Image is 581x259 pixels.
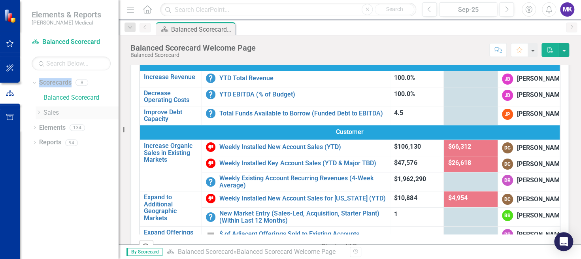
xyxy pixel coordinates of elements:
[448,159,471,166] span: $26,618
[502,74,513,85] div: JB
[439,2,497,17] button: Sep-25
[394,159,417,166] span: $47,576
[32,19,101,26] small: [PERSON_NAME] Medical
[442,5,494,15] div: Sep-25
[177,248,233,255] a: Balanced Scorecard
[39,138,61,147] a: Reports
[517,176,565,185] div: [PERSON_NAME]
[448,143,471,150] span: $66,312
[126,248,162,256] span: By Scorecard
[206,90,215,99] img: No Information
[517,230,565,239] div: [PERSON_NAME]
[560,2,574,17] button: MK
[517,144,565,153] div: [PERSON_NAME]
[554,232,573,251] div: Open Intercom Messenger
[394,175,426,183] span: $1,962,290
[144,142,198,163] a: Increase Organic Sales in Existing Markets
[219,175,386,189] a: Weekly Existing Account Recurring Revenues (4-Week Average)
[502,142,513,153] div: DC
[166,248,344,257] div: »
[386,6,403,12] span: Search
[65,139,78,146] div: 94
[394,109,403,117] span: 4.5
[39,78,72,87] a: Scorecards
[394,74,415,81] span: 100.0%
[517,195,565,204] div: [PERSON_NAME]
[517,160,565,169] div: [PERSON_NAME]
[144,90,198,104] a: Decrease Operating Costs
[502,90,513,101] div: JB
[43,108,119,117] a: Sales
[448,194,467,202] span: $4,954
[517,211,565,220] div: [PERSON_NAME]
[144,229,198,236] a: Expand Offerings
[160,3,416,17] input: Search ClearPoint...
[4,8,18,23] img: ClearPoint Strategy
[144,109,198,123] a: Improve Debt Capacity
[206,177,215,187] img: No Information
[517,91,565,100] div: [PERSON_NAME]
[206,74,215,83] img: No Information
[144,128,556,137] span: Customer
[394,194,417,202] span: $10,884
[32,57,111,70] input: Search Below...
[206,194,215,203] img: Below Target
[502,229,513,240] div: DR
[502,109,513,120] div: JP
[502,175,513,186] div: DR
[375,4,414,15] button: Search
[75,79,88,86] div: 8
[502,194,513,205] div: DC
[517,74,565,83] div: [PERSON_NAME]
[32,38,111,47] a: Balanced Scorecard
[206,109,215,118] img: No Information
[206,142,215,152] img: Below Target
[219,195,386,202] a: Weekly Installed New Account Sales for [US_STATE] (YTD)
[219,160,386,167] a: Weekly Installed Key Account Sales (YTD & Major TBD)
[32,10,101,19] span: Elements & Reports
[394,143,421,150] span: $106,130
[236,248,335,255] div: Balanced Scorecard Welcome Page
[502,210,513,221] div: BB
[502,159,513,170] div: DC
[219,75,386,82] a: YTD Total Revenue
[517,110,565,119] div: [PERSON_NAME]
[206,229,215,238] img: Not Defined
[219,110,386,117] a: Total Funds Available to Borrow (Funded Debt to EBITDA)
[219,210,386,224] a: New Market Entry (Sales-Led, Acquisition, Starter Plant) (Within Last 12 Months)
[144,74,198,81] a: Increase Revenue
[171,25,233,34] div: Balanced Scorecard Welcome Page
[70,124,85,131] div: 134
[219,91,386,98] a: YTD EBITDA (% of Budget)
[206,159,215,168] img: Below Target
[130,52,256,58] div: Balanced Scorecard
[219,231,386,238] a: $ of Adjacent Offerings Sold to Existing Accounts
[130,43,256,52] div: Balanced Scorecard Welcome Page
[144,194,198,221] a: Expand to Additional Geographic Markets
[43,93,119,102] a: Balanced Scorecard
[394,90,415,98] span: 100.0%
[206,212,215,222] img: No Information
[394,210,398,218] span: 1
[39,123,66,132] a: Elements
[219,144,386,151] a: Weekly Installed New Account Sales (YTD)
